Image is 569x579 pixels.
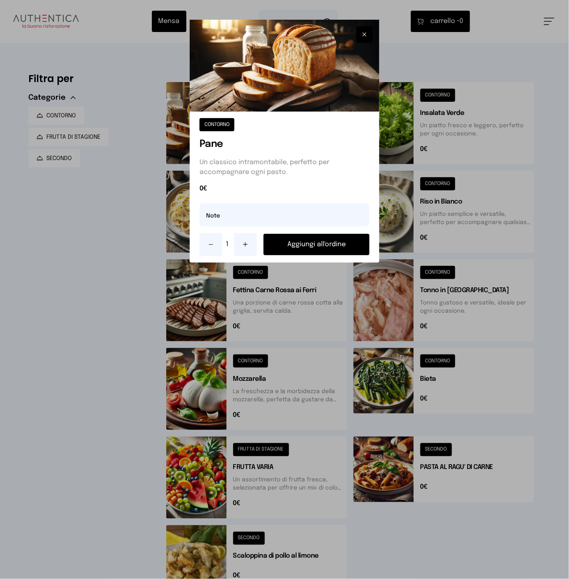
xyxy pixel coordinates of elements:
span: 1 [226,240,231,249]
p: Un classico intramontabile, perfetto per accompagnare ogni pasto. [200,158,369,177]
button: Aggiungi all'ordine [264,234,369,255]
button: CONTORNO [200,118,234,131]
img: Pane [190,20,379,112]
span: 0€ [200,184,369,194]
h1: Pane [200,138,369,151]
